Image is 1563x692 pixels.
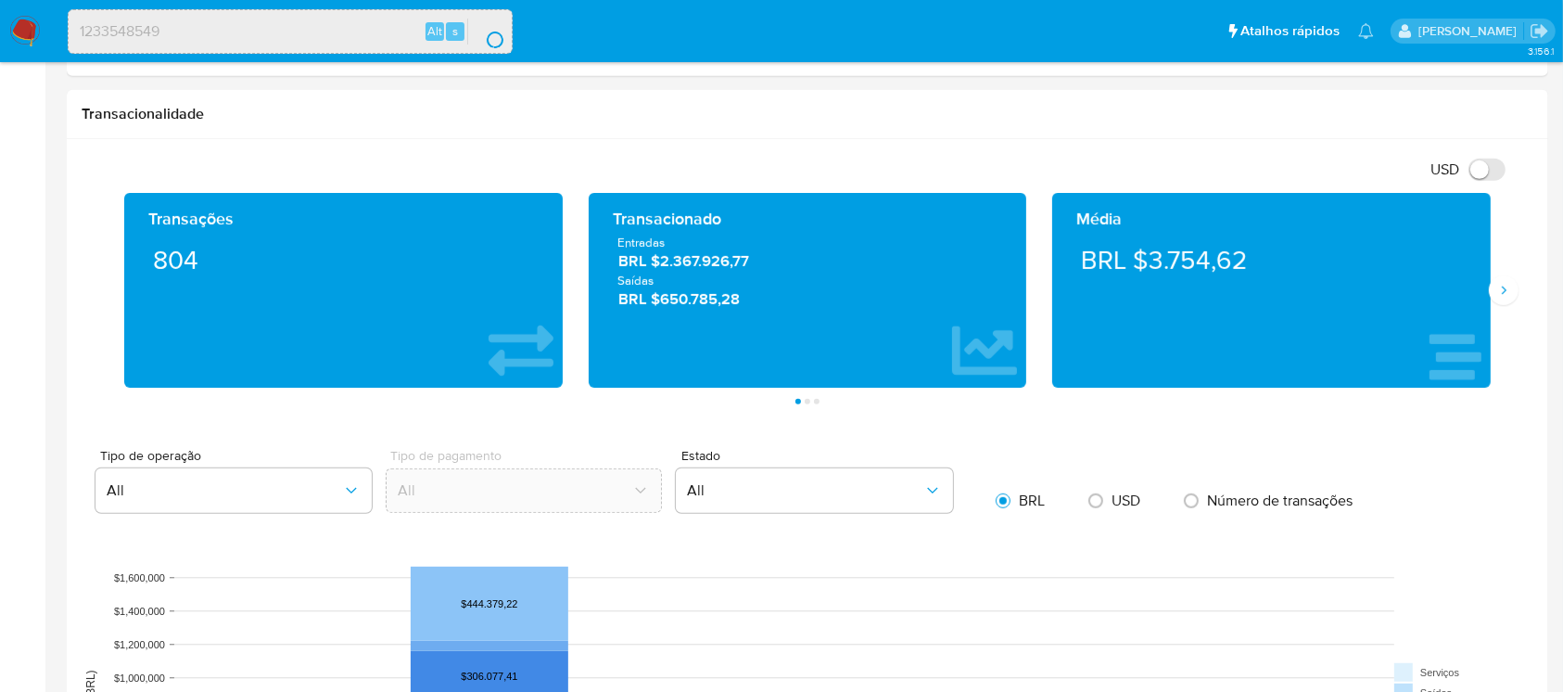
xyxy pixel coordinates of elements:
a: Notificações [1358,23,1374,39]
p: adriano.brito@mercadolivre.com [1418,22,1523,40]
span: s [452,22,458,40]
a: Sair [1530,21,1549,41]
span: Alt [427,22,442,40]
input: Pesquise usuários ou casos... [69,19,512,44]
span: Atalhos rápidos [1240,21,1340,41]
button: search-icon [467,19,505,45]
span: 3.156.1 [1528,44,1554,58]
h1: Transacionalidade [82,105,1533,123]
